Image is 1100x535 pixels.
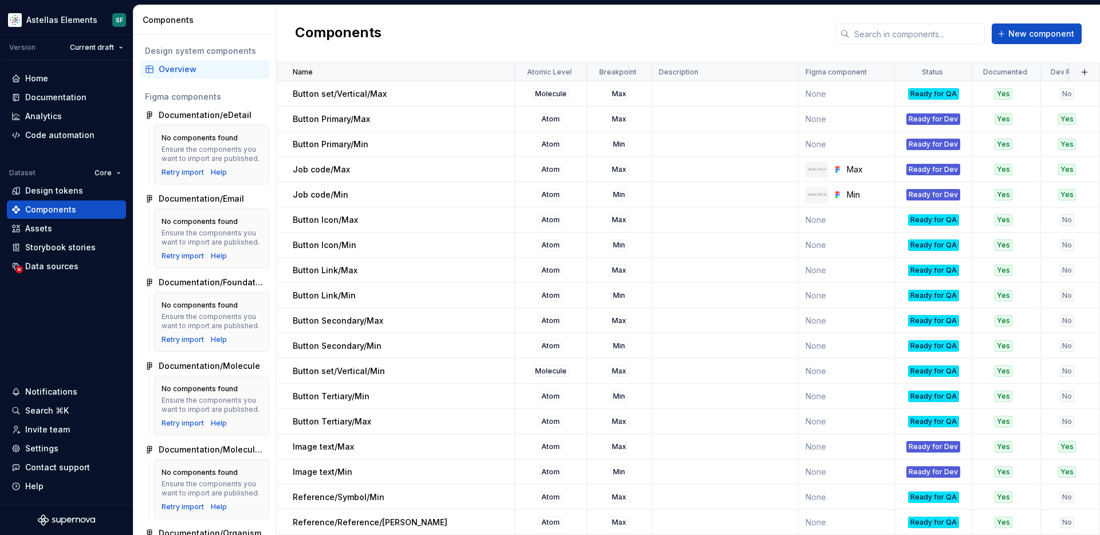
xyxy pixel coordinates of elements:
[211,502,227,512] a: Help
[211,168,227,177] a: Help
[7,257,126,276] a: Data sources
[539,517,562,528] div: Atom
[159,277,265,288] div: Documentation/Foundation
[539,239,562,251] div: Atom
[162,251,204,261] button: Retry import
[533,88,569,100] div: Molecule
[140,106,269,124] a: Documentation/eDetail
[25,405,69,416] div: Search ⌘K
[610,365,628,377] div: Max
[610,416,628,427] div: Max
[162,479,262,498] div: Ensure the components you want to import are published.
[2,7,131,32] button: Astellas ElementsSF
[211,419,227,428] div: Help
[7,182,126,200] a: Design tokens
[539,466,562,478] div: Atom
[25,443,58,454] div: Settings
[807,167,827,171] img: Max
[799,81,895,107] td: None
[995,466,1012,478] div: Yes
[7,383,126,401] button: Notifications
[1060,340,1074,352] div: No
[7,402,126,420] button: Search ⌘K
[995,365,1012,377] div: Yes
[995,441,1012,453] div: Yes
[806,68,867,77] p: Figma component
[995,113,1012,125] div: Yes
[995,340,1012,352] div: Yes
[25,386,77,398] div: Notifications
[293,139,368,150] p: Button Primary/Min
[1051,68,1088,77] p: Dev Ready
[65,40,128,56] button: Current draft
[906,113,960,125] div: Ready for Dev
[908,214,959,226] div: Ready for QA
[162,419,204,428] div: Retry import
[38,514,95,526] a: Supernova Logo
[25,462,90,473] div: Contact support
[799,283,895,308] td: None
[906,139,960,150] div: Ready for Dev
[908,391,959,402] div: Ready for QA
[1058,164,1076,175] div: Yes
[611,466,627,478] div: Min
[293,517,447,528] p: Reference/Reference/[PERSON_NAME]
[143,14,272,26] div: Components
[140,60,269,78] a: Overview
[995,491,1012,503] div: Yes
[906,164,960,175] div: Ready for Dev
[159,444,265,455] div: Documentation/Molecule 2
[293,441,354,453] p: Image text/Max
[7,69,126,88] a: Home
[9,168,36,178] div: Dataset
[162,145,262,163] div: Ensure the components you want to import are published.
[599,68,637,77] p: Breakpoint
[995,265,1012,276] div: Yes
[293,189,348,200] p: Job code/Min
[908,265,959,276] div: Ready for QA
[293,113,370,125] p: Button Primary/Max
[908,340,959,352] div: Ready for QA
[610,517,628,528] div: Max
[159,360,260,372] div: Documentation/Molecule
[1060,315,1074,326] div: No
[799,384,895,409] td: None
[25,481,44,492] div: Help
[293,88,387,100] p: Button set/Vertical/Max
[293,164,350,175] p: Job code/Max
[25,204,76,215] div: Components
[159,109,252,121] div: Documentation/eDetail
[847,164,887,175] div: Max
[7,107,126,125] a: Analytics
[162,384,238,394] div: No components found
[293,265,357,276] p: Button Link/Max
[162,335,204,344] button: Retry import
[799,308,895,333] td: None
[7,420,126,439] a: Invite team
[25,223,52,234] div: Assets
[89,165,126,181] button: Core
[539,265,562,276] div: Atom
[293,340,382,352] p: Button Secondary/Min
[159,193,244,204] div: Documentation/Email
[539,340,562,352] div: Atom
[162,168,204,177] button: Retry import
[140,440,269,459] a: Documentation/Molecule 2
[610,164,628,175] div: Max
[162,229,262,247] div: Ensure the components you want to import are published.
[116,15,123,25] div: SF
[293,290,356,301] p: Button Link/Min
[25,129,95,141] div: Code automation
[610,88,628,100] div: Max
[25,185,83,196] div: Design tokens
[995,139,1012,150] div: Yes
[25,424,70,435] div: Invite team
[908,315,959,326] div: Ready for QA
[1060,491,1074,503] div: No
[611,391,627,402] div: Min
[799,510,895,535] td: None
[539,315,562,326] div: Atom
[799,333,895,359] td: None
